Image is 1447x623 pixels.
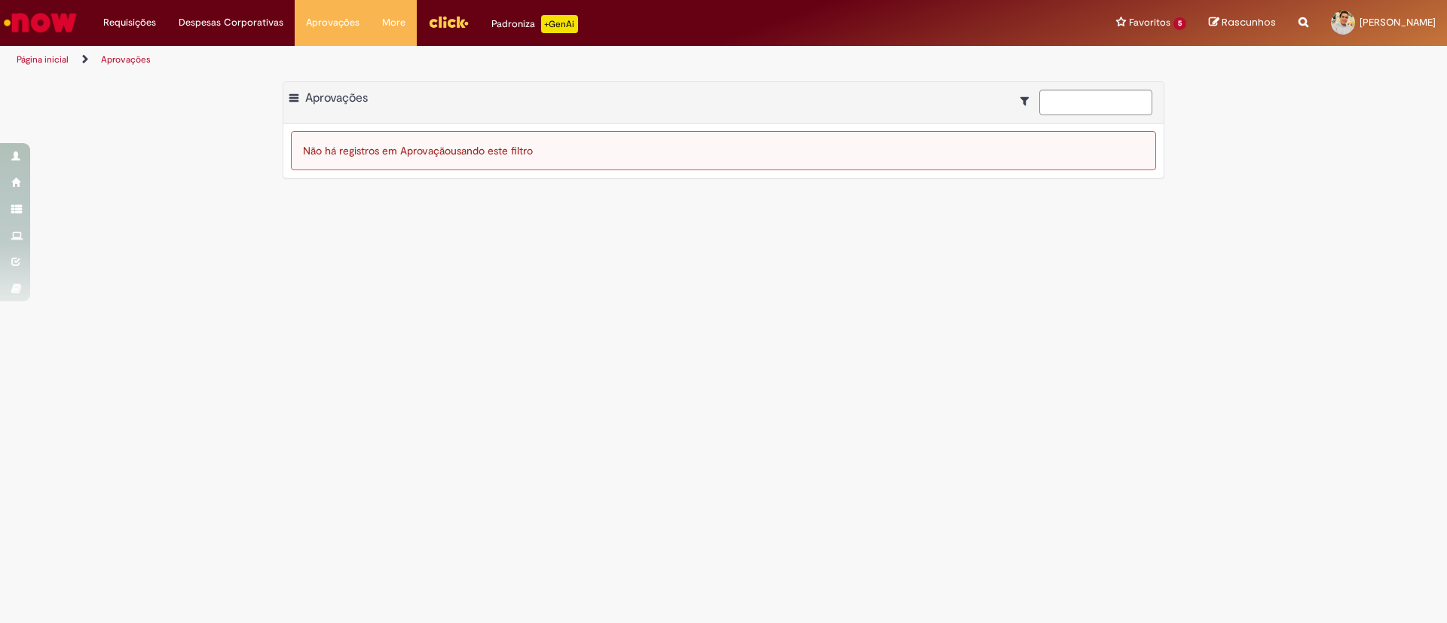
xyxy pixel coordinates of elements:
[291,131,1156,170] div: Não há registros em Aprovação
[11,46,953,74] ul: Trilhas de página
[103,15,156,30] span: Requisições
[179,15,283,30] span: Despesas Corporativas
[1360,16,1436,29] span: [PERSON_NAME]
[382,15,405,30] span: More
[305,90,368,105] span: Aprovações
[541,15,578,33] p: +GenAi
[306,15,359,30] span: Aprovações
[491,15,578,33] div: Padroniza
[101,53,151,66] a: Aprovações
[1222,15,1276,29] span: Rascunhos
[1209,16,1276,30] a: Rascunhos
[17,53,69,66] a: Página inicial
[1129,15,1170,30] span: Favoritos
[428,11,469,33] img: click_logo_yellow_360x200.png
[1020,96,1036,106] i: Mostrar filtros para: Suas Solicitações
[1173,17,1186,30] span: 5
[2,8,79,38] img: ServiceNow
[451,144,533,157] span: usando este filtro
